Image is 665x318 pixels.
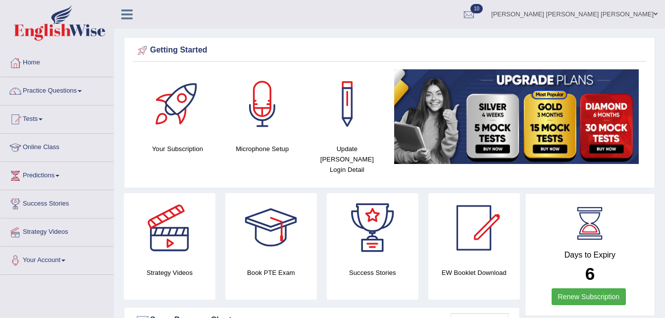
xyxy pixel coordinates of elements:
[428,267,520,278] h4: EW Booklet Download
[470,4,483,13] span: 10
[585,264,595,283] b: 6
[140,144,215,154] h4: Your Subscription
[0,77,113,102] a: Practice Questions
[0,106,113,130] a: Tests
[124,267,215,278] h4: Strategy Videos
[0,162,113,187] a: Predictions
[225,144,300,154] h4: Microphone Setup
[0,218,113,243] a: Strategy Videos
[0,247,113,271] a: Your Account
[0,134,113,159] a: Online Class
[0,49,113,74] a: Home
[225,267,317,278] h4: Book PTE Exam
[536,251,644,260] h4: Days to Expiry
[309,144,384,175] h4: Update [PERSON_NAME] Login Detail
[394,69,639,164] img: small5.jpg
[552,288,626,305] a: Renew Subscription
[327,267,418,278] h4: Success Stories
[135,43,644,58] div: Getting Started
[0,190,113,215] a: Success Stories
